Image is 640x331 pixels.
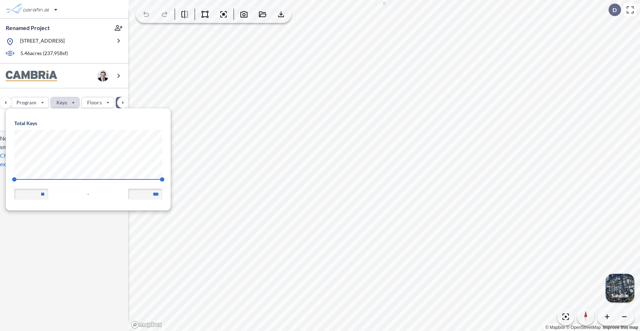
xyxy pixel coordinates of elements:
[20,50,68,58] p: 5.46 acres ( 237,958 sf)
[50,97,80,108] button: Keys
[14,189,162,199] div: -
[6,70,57,81] img: BrandImage
[81,97,114,108] button: Floors
[16,99,36,106] p: Program
[603,325,638,330] a: Improve this map
[87,99,102,106] p: Floors
[606,274,634,302] img: Switcher Image
[566,325,601,330] a: OpenStreetMap
[545,325,565,330] a: Mapbox
[606,274,634,302] button: Switcher ImageSatellite
[97,70,109,81] img: user logo
[611,293,629,298] p: Satellite
[10,97,49,108] button: Program
[6,24,50,32] p: Renamed Project
[14,120,162,127] h5: Total Keys
[20,37,65,46] p: [STREET_ADDRESS]
[612,7,617,13] p: D
[131,321,162,329] a: Mapbox homepage
[116,97,155,108] button: Height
